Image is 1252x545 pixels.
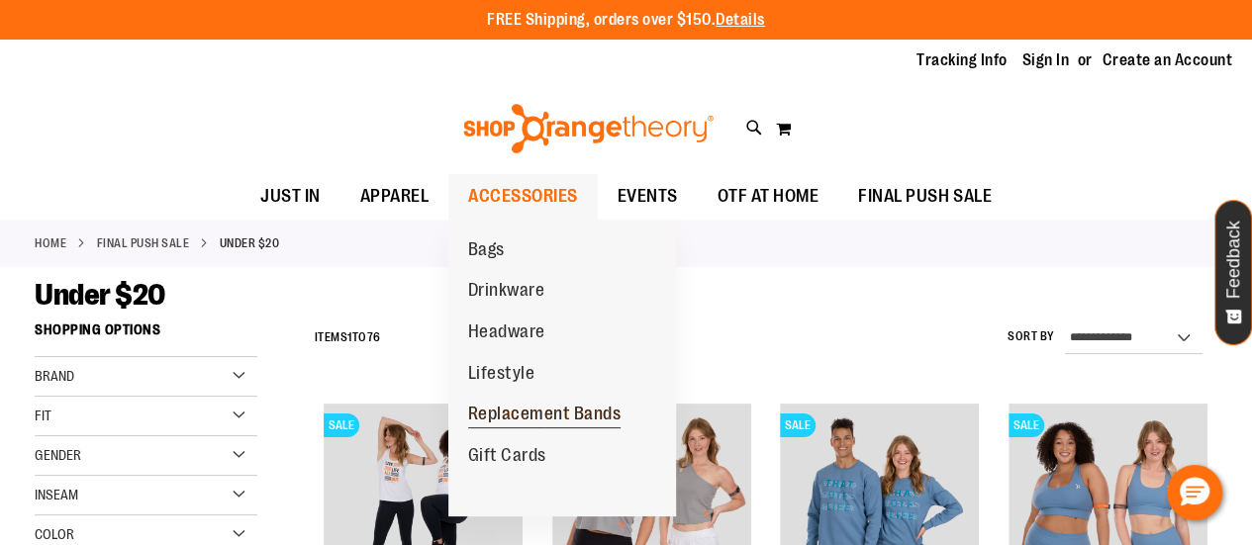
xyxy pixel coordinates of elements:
[1009,413,1044,437] span: SALE
[838,174,1011,219] a: FINAL PUSH SALE
[468,239,505,264] span: Bags
[220,234,280,252] strong: Under $20
[448,353,555,395] a: Lifestyle
[340,174,449,220] a: APPAREL
[468,174,578,219] span: ACCESSORIES
[916,49,1008,71] a: Tracking Info
[448,435,566,477] a: Gift Cards
[35,408,51,423] span: Fit
[347,330,352,344] span: 1
[698,174,839,220] a: OTF AT HOME
[35,234,66,252] a: Home
[35,313,257,357] strong: Shopping Options
[367,330,381,344] span: 76
[598,174,698,220] a: EVENTS
[468,321,545,346] span: Headware
[468,445,546,470] span: Gift Cards
[448,312,565,353] a: Headware
[487,9,765,32] p: FREE Shipping, orders over $150.
[448,229,525,271] a: Bags
[315,322,381,353] h2: Items to
[448,174,598,220] a: ACCESSORIES
[35,487,78,502] span: Inseam
[468,280,545,305] span: Drinkware
[35,368,74,384] span: Brand
[448,394,641,435] a: Replacement Bands
[35,278,165,312] span: Under $20
[1022,49,1070,71] a: Sign In
[448,270,565,312] a: Drinkware
[718,174,819,219] span: OTF AT HOME
[241,174,340,220] a: JUST IN
[780,413,816,437] span: SALE
[460,104,717,153] img: Shop Orangetheory
[858,174,992,219] span: FINAL PUSH SALE
[1103,49,1233,71] a: Create an Account
[468,363,535,388] span: Lifestyle
[716,11,765,29] a: Details
[324,413,359,437] span: SALE
[260,174,321,219] span: JUST IN
[97,234,190,252] a: FINAL PUSH SALE
[448,220,676,516] ul: ACCESSORIES
[1214,200,1252,345] button: Feedback - Show survey
[35,447,81,463] span: Gender
[618,174,678,219] span: EVENTS
[1167,465,1222,520] button: Hello, have a question? Let’s chat.
[1224,221,1243,299] span: Feedback
[1008,328,1055,345] label: Sort By
[468,404,622,428] span: Replacement Bands
[35,526,74,542] span: Color
[360,174,430,219] span: APPAREL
